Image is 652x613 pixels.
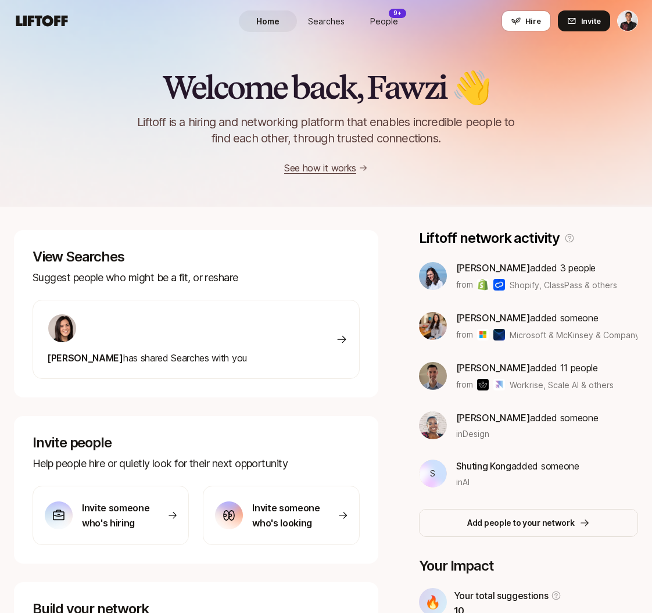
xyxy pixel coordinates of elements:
[510,279,617,291] span: Shopify, ClassPass & others
[456,328,473,342] p: from
[256,15,280,27] span: Home
[456,476,470,488] span: in AI
[419,230,560,246] p: Liftoff network activity
[33,456,360,472] p: Help people hire or quietly look for their next opportunity
[456,360,614,375] p: added 11 people
[617,10,638,31] button: Fawzi Itani
[430,467,435,481] p: S
[419,312,447,340] img: d0e06323_f622_491a_9240_2a93b4987f19.jpg
[493,329,505,340] img: McKinsey & Company
[419,509,638,537] button: Add people to your network
[33,249,360,265] p: View Searches
[477,329,489,340] img: Microsoft
[456,460,511,472] span: Shuting Kong
[82,500,153,530] p: Invite someone who's hiring
[510,330,640,340] span: Microsoft & McKinsey & Company
[308,15,345,27] span: Searches
[252,500,324,530] p: Invite someone who's looking
[456,428,489,440] span: in Design
[493,379,505,390] img: Scale AI
[456,310,638,325] p: added someone
[456,312,531,324] span: [PERSON_NAME]
[456,458,579,474] p: added someone
[454,588,549,603] p: Your total suggestions
[297,10,355,32] a: Searches
[456,378,473,392] p: from
[284,162,356,174] a: See how it works
[456,262,531,274] span: [PERSON_NAME]
[510,379,614,391] span: Workrise, Scale AI & others
[419,411,447,439] img: dbb69939_042d_44fe_bb10_75f74df84f7f.jpg
[47,352,123,364] span: [PERSON_NAME]
[239,10,297,32] a: Home
[370,15,398,27] span: People
[162,70,490,105] h2: Welcome back, Fawzi 👋
[419,558,638,574] p: Your Impact
[33,435,360,451] p: Invite people
[419,362,447,390] img: bf8f663c_42d6_4f7d_af6b_5f71b9527721.jpg
[393,9,402,17] p: 9+
[48,314,76,342] img: 71d7b91d_d7cb_43b4_a7ea_a9b2f2cc6e03.jpg
[355,10,413,32] a: People9+
[47,352,247,364] span: has shared Searches with you
[456,260,618,275] p: added 3 people
[477,379,489,390] img: Workrise
[456,410,599,425] p: added someone
[558,10,610,31] button: Invite
[467,516,575,530] p: Add people to your network
[118,114,534,146] p: Liftoff is a hiring and networking platform that enables incredible people to find each other, th...
[477,279,489,291] img: Shopify
[501,10,551,31] button: Hire
[493,279,505,291] img: ClassPass
[33,270,360,286] p: Suggest people who might be a fit, or reshare
[456,412,531,424] span: [PERSON_NAME]
[525,15,541,27] span: Hire
[618,11,637,31] img: Fawzi Itani
[419,262,447,290] img: 3b21b1e9_db0a_4655_a67f_ab9b1489a185.jpg
[581,15,601,27] span: Invite
[456,362,531,374] span: [PERSON_NAME]
[456,278,473,292] p: from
